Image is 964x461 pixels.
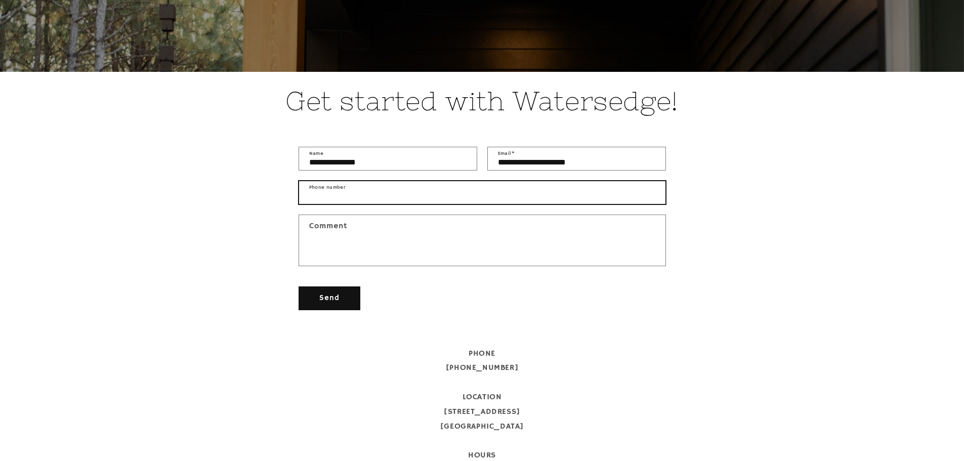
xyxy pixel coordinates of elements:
button: Send [299,286,360,310]
h2: Get started with Watersedge! [204,84,761,118]
span: [PHONE_NUMBER] [446,363,518,373]
span: [STREET_ADDRESS] [444,407,520,417]
span: HOURS [468,450,496,460]
span: LOCATION [463,392,502,402]
span: [GEOGRAPHIC_DATA] [440,422,524,432]
span: PHONE [469,349,495,359]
